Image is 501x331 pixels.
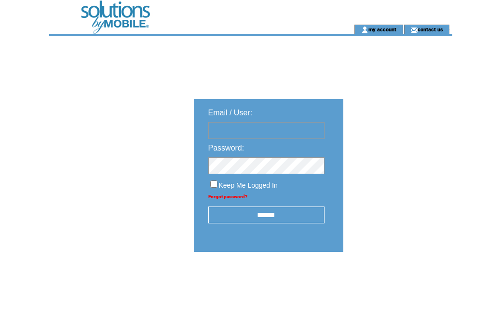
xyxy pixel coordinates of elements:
a: Forgot password? [208,194,247,199]
a: my account [368,26,396,32]
img: account_icon.gif;jsessionid=8869FEF726D3B1397B97082BAD230D31 [361,26,368,34]
span: Email / User: [208,109,253,117]
span: Keep Me Logged In [219,181,278,189]
img: contact_us_icon.gif;jsessionid=8869FEF726D3B1397B97082BAD230D31 [410,26,418,34]
img: transparent.png;jsessionid=8869FEF726D3B1397B97082BAD230D31 [371,276,420,288]
a: contact us [418,26,443,32]
span: Password: [208,144,244,152]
